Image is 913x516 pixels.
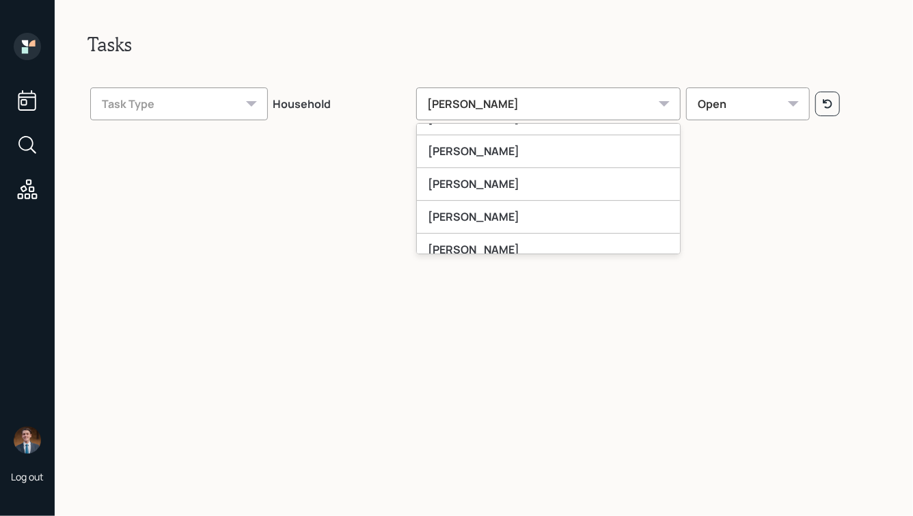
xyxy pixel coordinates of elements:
[417,168,681,201] div: [PERSON_NAME]
[417,201,681,234] div: [PERSON_NAME]
[417,135,681,168] div: [PERSON_NAME]
[90,87,268,120] div: Task Type
[686,87,810,120] div: Open
[87,33,880,56] h2: Tasks
[417,234,681,267] div: [PERSON_NAME]
[14,426,41,454] img: hunter_neumayer.jpg
[416,87,681,120] div: [PERSON_NAME]
[271,78,413,126] th: Household
[11,470,44,483] div: Log out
